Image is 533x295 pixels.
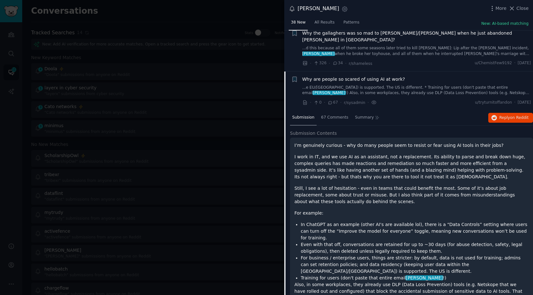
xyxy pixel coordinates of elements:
span: 34 [332,60,343,66]
span: 38 New [291,20,306,25]
span: [DATE] [518,100,531,106]
span: All Results [314,20,334,25]
a: 38 New [289,17,308,31]
span: More [496,5,507,12]
span: 0 [313,100,321,106]
li: In ChatGPT as an example (other AI's are available lol), there is a “Data Controls” setting where... [301,221,529,241]
span: Submission Contents [290,130,337,137]
span: 67 Comments [321,115,348,120]
span: · [310,99,311,106]
span: · [514,100,516,106]
a: Why the gallaghers was so mad to [PERSON_NAME]/[PERSON_NAME] when he just abandoned [PERSON_NAME]... [302,30,531,43]
button: More [489,5,507,12]
span: Summary [355,115,374,120]
p: Still, I see a lot of hesitation - even in teams that could benefit the most. Some of it’s about ... [294,185,529,205]
li: Training for users (don't paste that entire email !) [301,275,529,281]
span: [PERSON_NAME] [313,91,346,95]
span: 67 [327,100,338,106]
span: r/shameless [349,61,372,66]
span: r/sysadmin [344,100,365,105]
span: [DATE] [518,60,531,66]
span: Reply [499,115,529,121]
p: I’m genuinely curious - why do many people seem to resist or fear using AI tools in their jobs? [294,142,529,149]
a: All Results [312,17,337,31]
span: u/ChemistFew9192 [475,60,512,66]
p: For example: [294,210,529,216]
span: u/tryturnitoffandon [475,100,512,106]
span: [PERSON_NAME] [405,275,444,280]
span: · [345,60,346,67]
span: Close [517,5,529,12]
button: Close [509,5,529,12]
a: Why are people so scared of using AI at work? [302,76,405,83]
span: on Reddit [510,115,529,120]
span: · [514,60,516,66]
span: · [324,99,325,106]
button: Replyon Reddit [488,113,533,123]
span: Submission [292,115,314,120]
li: For business / enterprise users, things are stricter: by default, data is not used for training; ... [301,255,529,275]
div: [PERSON_NAME] [298,5,339,13]
span: · [329,60,330,67]
span: [PERSON_NAME] [302,51,335,56]
p: I work in IT, and we use AI as an assistant, not a replacement. Its ability to parse and break do... [294,154,529,180]
span: 326 [313,60,326,66]
a: ...e EU/[GEOGRAPHIC_DATA]) is supported. The US is different. * Training for users (don't paste t... [302,85,531,96]
span: · [367,99,369,106]
a: Patterns [341,17,362,31]
span: · [340,99,341,106]
button: New: AI-based matching [481,21,529,27]
a: ...d this because all of them some seasons later tried to kill [PERSON_NAME]: Lip after the [PERS... [302,45,531,57]
li: Even with that off, conversations are retained for up to ~30 days (for abuse detection, safety, l... [301,241,529,255]
span: · [310,60,311,67]
span: Patterns [344,20,359,25]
